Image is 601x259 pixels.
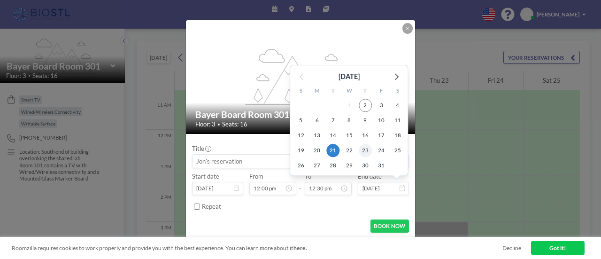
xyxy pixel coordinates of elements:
span: Wednesday, October 1, 2025 [343,99,356,112]
a: here. [293,244,307,251]
span: Monday, October 27, 2025 [310,159,324,173]
span: Friday, October 31, 2025 [375,159,388,173]
label: Start date [192,173,219,180]
span: Sunday, October 26, 2025 [294,159,308,173]
span: Wednesday, October 22, 2025 [343,144,356,157]
span: Tuesday, October 7, 2025 [326,114,339,127]
span: • [217,121,220,127]
div: [DATE] [339,71,360,84]
span: Friday, October 24, 2025 [375,144,388,157]
span: Thursday, October 16, 2025 [359,129,372,142]
h2: Bayer Board Room 301 [195,109,407,120]
a: Got it! [531,241,585,254]
span: Tuesday, October 14, 2025 [326,129,339,142]
div: T [325,86,341,98]
span: Monday, October 13, 2025 [310,129,324,142]
span: Floor: 3 [195,120,216,128]
span: Friday, October 17, 2025 [375,129,388,142]
input: Jon's reservation [193,155,408,168]
span: Wednesday, October 29, 2025 [343,159,356,173]
div: S [389,86,405,98]
span: Thursday, October 23, 2025 [359,144,372,157]
div: F [373,86,389,98]
label: From [249,173,263,180]
span: Saturday, October 18, 2025 [391,129,404,142]
span: Wednesday, October 15, 2025 [343,129,356,142]
button: BOOK NOW [370,220,409,233]
span: Friday, October 3, 2025 [375,99,388,112]
div: M [309,86,325,98]
span: Roomzilla requires cookies to work properly and provide you with the best experience. You can lea... [12,244,502,251]
span: Thursday, October 2, 2025 [359,99,372,112]
span: Sunday, October 5, 2025 [294,114,308,127]
span: Friday, October 10, 2025 [375,114,388,127]
span: Tuesday, October 28, 2025 [326,159,339,173]
label: Title [192,145,210,152]
a: Decline [502,244,521,251]
span: Monday, October 20, 2025 [310,144,324,157]
span: Thursday, October 9, 2025 [359,114,372,127]
span: Sunday, October 12, 2025 [294,129,308,142]
span: Saturday, October 11, 2025 [391,114,404,127]
span: Seats: 16 [222,120,247,128]
div: W [341,86,357,98]
span: Saturday, October 25, 2025 [391,144,404,157]
label: Repeat [202,203,221,210]
div: T [357,86,373,98]
span: - [299,175,301,192]
span: Tuesday, October 21, 2025 [326,144,339,157]
div: S [293,86,309,98]
span: Saturday, October 4, 2025 [391,99,404,112]
span: Thursday, October 30, 2025 [359,159,372,173]
span: Monday, October 6, 2025 [310,114,324,127]
span: Sunday, October 19, 2025 [294,144,308,157]
span: Wednesday, October 8, 2025 [343,114,356,127]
